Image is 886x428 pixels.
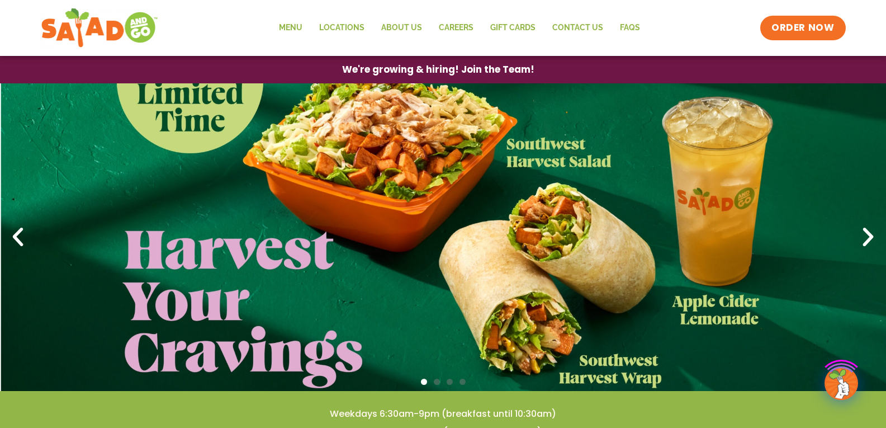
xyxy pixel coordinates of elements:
[482,15,544,41] a: GIFT CARDS
[311,15,373,41] a: Locations
[612,15,648,41] a: FAQs
[22,408,864,420] h4: Weekdays 6:30am-9pm (breakfast until 10:30am)
[342,65,534,74] span: We're growing & hiring! Join the Team!
[6,225,30,250] div: Previous slide
[430,15,482,41] a: Careers
[421,379,427,385] span: Go to slide 1
[325,57,551,83] a: We're growing & hiring! Join the Team!
[41,6,159,50] img: new-SAG-logo-768×292
[760,16,845,40] a: ORDER NOW
[434,379,440,385] span: Go to slide 2
[447,379,453,385] span: Go to slide 3
[459,379,466,385] span: Go to slide 4
[373,15,430,41] a: About Us
[771,21,834,35] span: ORDER NOW
[544,15,612,41] a: Contact Us
[271,15,311,41] a: Menu
[271,15,648,41] nav: Menu
[856,225,880,250] div: Next slide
